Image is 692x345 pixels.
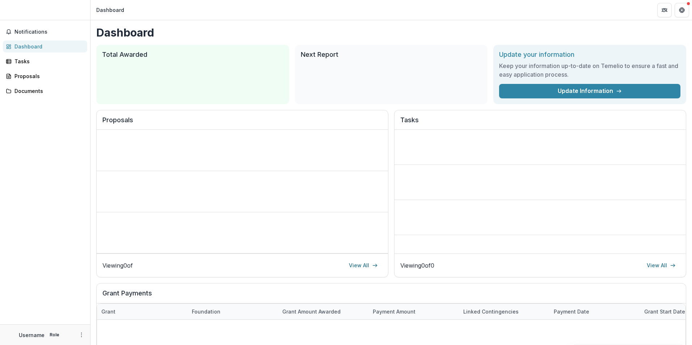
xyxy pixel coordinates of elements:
[3,26,87,38] button: Notifications
[675,3,689,17] button: Get Help
[3,70,87,82] a: Proposals
[96,6,124,14] div: Dashboard
[14,72,81,80] div: Proposals
[499,61,680,79] h3: Keep your information up-to-date on Temelio to ensure a fast and easy application process.
[400,261,434,270] p: Viewing 0 of 0
[47,332,62,338] p: Role
[345,260,382,271] a: View All
[19,331,45,339] p: Username
[102,261,133,270] p: Viewing 0 of
[102,289,680,303] h2: Grant Payments
[400,116,680,130] h2: Tasks
[96,26,686,39] h1: Dashboard
[301,51,482,59] h2: Next Report
[93,5,127,15] nav: breadcrumb
[14,43,81,50] div: Dashboard
[14,29,84,35] span: Notifications
[14,87,81,95] div: Documents
[102,51,283,59] h2: Total Awarded
[102,116,382,130] h2: Proposals
[77,331,86,339] button: More
[499,84,680,98] a: Update Information
[642,260,680,271] a: View All
[3,55,87,67] a: Tasks
[14,57,81,65] div: Tasks
[3,41,87,52] a: Dashboard
[3,85,87,97] a: Documents
[499,51,680,59] h2: Update your information
[657,3,672,17] button: Partners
